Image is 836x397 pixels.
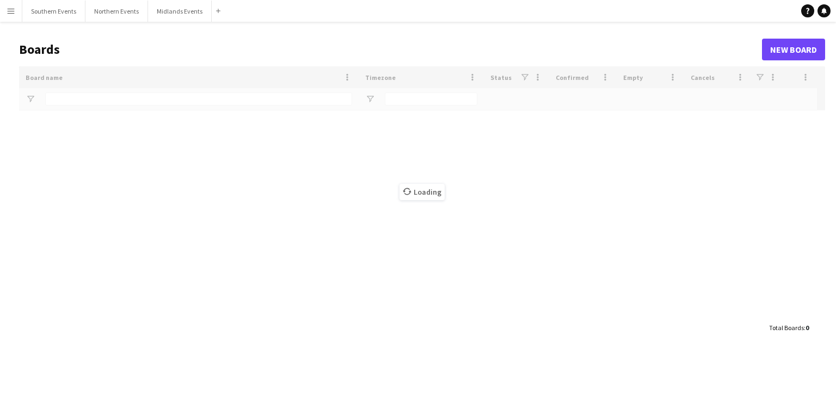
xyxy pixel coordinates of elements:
button: Northern Events [85,1,148,22]
span: 0 [806,324,809,332]
button: Midlands Events [148,1,212,22]
a: New Board [762,39,825,60]
span: Total Boards [769,324,804,332]
span: Loading [399,184,445,200]
h1: Boards [19,41,762,58]
div: : [769,317,809,338]
button: Southern Events [22,1,85,22]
